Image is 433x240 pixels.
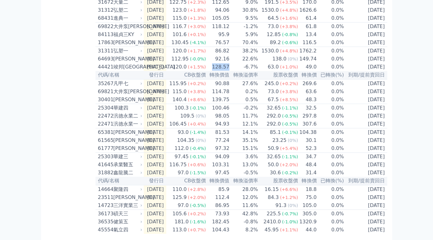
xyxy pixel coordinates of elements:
div: 32.65 [265,104,282,112]
td: 63.6 [298,88,317,96]
div: 35267 [98,80,112,87]
td: 30.8% [230,6,258,14]
div: 69822 [98,23,112,30]
td: 30.1 [298,136,317,144]
div: 14664 [98,186,112,193]
td: 94.09 [206,153,230,161]
th: 發行日 [144,71,166,79]
td: [DATE] [344,88,387,96]
div: 華建四 [113,104,141,112]
td: 0.0% [317,161,344,169]
td: 9.5% [230,14,258,23]
td: [DATE] [144,79,166,88]
td: [DATE] [144,153,166,161]
span: (-0.1%) [190,154,206,159]
td: [DATE] [344,104,387,112]
td: 0.0% [317,96,344,104]
td: 85.9 [206,185,230,193]
div: 101.6 [171,31,188,38]
th: 轉換價 [298,177,317,185]
span: (+1.8%) [188,8,206,13]
span: (+0.2%) [188,81,206,86]
td: [DATE] [344,112,387,120]
div: 22471 [98,120,112,128]
td: 112.4 [206,193,230,201]
span: (-0.5%) [282,122,298,126]
td: [DATE] [344,136,387,144]
div: 116.7 [171,23,188,30]
span: (+1.0%) [280,64,298,69]
td: [DATE] [344,120,387,128]
td: [DATE] [344,153,387,161]
span: (+3.0%) [188,24,206,29]
div: 31312 [98,6,112,14]
div: 12.85 [265,31,282,38]
td: 35.1% [230,136,258,144]
td: 48.3 [298,96,317,104]
td: [DATE] [144,63,166,71]
div: 17863 [98,39,112,46]
td: 0.0% [317,47,344,55]
td: 27.6% [230,79,258,88]
div: [PERSON_NAME] [113,55,141,63]
div: 30401 [98,96,112,103]
div: 弘塑二 [113,6,141,14]
td: 18.8 [298,185,317,193]
div: 73.0 [266,23,280,30]
td: [DATE] [144,55,166,63]
div: 104.35 [176,137,196,144]
td: 95.9 [206,31,230,39]
td: 15.1% [230,144,258,153]
td: [DATE] [144,193,166,201]
td: 0.0% [317,55,344,63]
div: 120.0 [171,47,188,55]
td: [DATE] [144,112,166,120]
div: 華建三 [113,153,141,160]
div: 130.45 [170,39,190,46]
td: -0.5% [230,169,258,177]
td: [DATE] [344,47,387,55]
td: [DATE] [344,79,387,88]
td: 38.2% [230,47,258,55]
div: 32.65 [265,153,282,160]
td: -6.7% [230,63,258,71]
th: 轉換溢價率 [230,177,258,185]
td: 0.0% [317,23,344,31]
td: 116.5 [298,39,317,47]
td: 100.46 [206,104,230,112]
td: 0.0% [317,201,344,210]
td: 0.0% [317,63,344,71]
td: [DATE] [144,96,166,104]
td: [DATE] [144,120,166,128]
td: 297.8 [298,112,317,120]
td: 86.95 [206,201,230,210]
td: 118.12 [206,23,230,31]
div: 1530.0 [260,6,280,14]
div: 140.4 [171,96,188,103]
td: 11.7% [230,112,258,120]
td: 0.0% [317,79,344,88]
div: 16.15 [263,186,280,193]
div: 125.9 [171,194,188,201]
td: 86.82 [206,47,230,55]
div: 84.3 [266,194,280,201]
div: 44421 [98,63,112,71]
td: 0.0% [317,120,344,128]
td: 75.0 [298,193,317,201]
td: [DATE] [344,193,387,201]
td: 1626.6 [298,6,317,14]
td: [DATE] [344,6,387,14]
td: [DATE] [144,31,166,39]
div: [PERSON_NAME] [113,137,141,144]
td: 14.1% [230,128,258,137]
div: 120.0 [171,63,188,71]
td: 104.38 [298,128,317,137]
div: 64693 [98,55,112,63]
th: 轉換價值 [206,71,230,79]
div: 115.95 [168,80,188,87]
div: 23.25 [271,137,288,144]
span: (+2.0%) [280,162,298,167]
td: [DATE] [344,14,387,23]
td: 0.0% [317,6,344,14]
div: 25303 [98,153,112,160]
